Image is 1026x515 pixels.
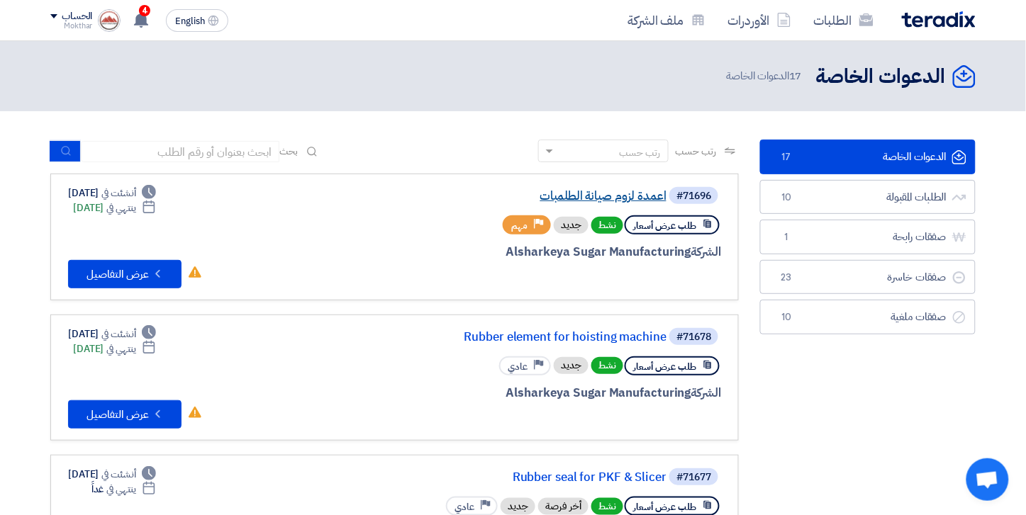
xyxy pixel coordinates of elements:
[633,360,696,373] span: طلب عرض أسعار
[717,4,803,37] a: الأوردرات
[676,144,716,159] span: رتب حسب
[139,5,150,16] span: 4
[380,384,721,402] div: Alsharkeya Sugar Manufacturing
[789,68,802,84] span: 17
[68,467,156,482] div: [DATE]
[380,243,721,261] div: Alsharkeya Sugar Manufacturing
[760,260,976,295] a: صفقات خاسرة23
[591,217,623,234] span: نشط
[73,200,156,215] div: [DATE]
[691,384,722,402] span: الشركة
[676,332,711,342] div: #71678
[383,471,667,484] a: Rubber seal for PKF & Slicer
[633,500,696,514] span: طلب عرض أسعار
[778,150,795,164] span: 17
[760,220,976,254] a: صفقات رابحة1
[554,357,589,374] div: جديد
[816,63,946,91] h2: الدعوات الخاصة
[101,327,135,341] span: أنشئت في
[966,458,1009,501] div: Open chat
[676,191,711,201] div: #71696
[691,243,722,261] span: الشركة
[279,144,298,159] span: بحث
[68,186,156,200] div: [DATE]
[760,180,976,215] a: الطلبات المقبولة10
[106,341,135,356] span: ينتهي في
[760,300,976,334] a: صفقات ملغية10
[50,22,92,30] div: Mokthar
[511,219,528,232] span: مهم
[98,9,121,32] img: logo_1715669661184.jpg
[383,331,667,344] a: Rubber element for hoisting machine
[68,327,156,341] div: [DATE]
[91,482,156,497] div: غداً
[101,186,135,200] span: أنشئت في
[455,500,474,514] span: عادي
[778,310,795,324] span: 10
[73,341,156,356] div: [DATE]
[591,357,623,374] span: نشط
[778,271,795,285] span: 23
[760,140,976,174] a: الدعوات الخاصة17
[727,68,805,84] span: الدعوات الخاصة
[68,260,182,288] button: عرض التفاصيل
[62,11,92,23] div: الحساب
[902,11,976,28] img: Teradix logo
[620,145,661,160] div: رتب حسب
[81,141,279,162] input: ابحث بعنوان أو رقم الطلب
[508,360,528,373] span: عادي
[591,498,623,515] span: نشط
[501,498,535,515] div: جديد
[166,9,228,32] button: English
[778,191,795,205] span: 10
[676,472,711,482] div: #71677
[616,4,717,37] a: ملف الشركة
[101,467,135,482] span: أنشئت في
[106,200,135,215] span: ينتهي في
[538,498,589,515] div: أخر فرصة
[633,219,696,232] span: طلب عرض أسعار
[106,482,135,497] span: ينتهي في
[383,190,667,203] a: اعمدة لزوم صيانة الطلمبات
[68,400,182,429] button: عرض التفاصيل
[554,217,589,234] div: جديد
[778,230,795,244] span: 1
[175,16,205,26] span: English
[803,4,885,37] a: الطلبات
